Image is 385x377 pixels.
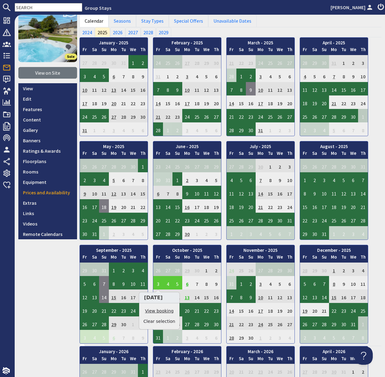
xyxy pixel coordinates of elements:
td: 30 [246,122,256,136]
td: 31 [256,122,265,136]
td: 30 [138,109,148,122]
td: 13 [109,82,119,95]
td: 25 [192,109,202,122]
th: July - 2025 [227,141,294,150]
td: 24 [163,159,173,172]
td: 3 [285,159,294,172]
td: 3 [182,122,192,136]
td: 15 [339,82,349,95]
td: 30 [211,55,221,69]
th: Fr [80,150,90,159]
td: 6 [319,69,329,82]
td: 26 [99,109,109,122]
td: 25 [163,55,173,69]
td: 13 [319,82,329,95]
a: Group Stays [85,5,111,11]
td: 15 [163,95,173,109]
a: View on Site [18,67,77,79]
td: 4 [119,122,128,136]
td: 29 [202,55,212,69]
a: Clear selection [143,318,175,325]
td: 27 [99,159,109,172]
th: Sa [236,150,246,159]
td: 3 [182,69,192,82]
td: 27 [80,55,90,69]
td: 23 [172,109,182,122]
a: 2024 [80,27,95,37]
td: 21 [119,95,128,109]
th: Th [211,46,221,55]
td: 25 [265,55,275,69]
td: 27 [109,109,119,122]
th: Su [99,46,109,55]
td: 26 [310,159,320,172]
td: 17 [358,82,368,95]
td: 23 [138,95,148,109]
td: 3 [80,69,90,82]
a: Floorplans [18,156,77,166]
td: 27 [227,159,236,172]
td: 28 [227,122,236,136]
td: 25 [265,109,275,122]
td: 31 [358,159,368,172]
td: 5 [99,69,109,82]
td: 27 [285,109,294,122]
td: 6 [211,69,221,82]
th: Tu [192,46,202,55]
th: Th [138,46,148,55]
td: 20 [109,95,119,109]
th: Sa [310,150,320,159]
td: 24 [256,109,265,122]
td: 5 [275,69,285,82]
td: 26 [275,109,285,122]
td: 28 [329,109,339,122]
td: 9 [172,82,182,95]
th: Su [319,150,329,159]
td: 26 [172,55,182,69]
th: Fr [153,150,163,159]
td: 8 [236,82,246,95]
th: May - 2025 [80,141,148,150]
td: 1 [138,159,148,172]
td: 10 [182,82,192,95]
td: 28 [300,55,310,69]
th: Su [99,150,109,159]
td: 29 [246,159,256,172]
td: 10 [80,82,90,95]
a: Stay Types [136,14,169,27]
a: 2026 [110,27,125,37]
td: 1 [128,55,138,69]
td: 26 [182,159,192,172]
td: 29 [211,159,221,172]
td: 24 [153,55,163,69]
td: 29 [310,55,320,69]
a: 2029 [156,27,171,37]
td: 31 [80,122,90,136]
td: 19 [202,95,212,109]
td: 16 [246,95,256,109]
td: 29 [236,122,246,136]
td: 1 [265,122,275,136]
td: 29 [128,109,138,122]
td: 12 [275,82,285,95]
td: 18 [90,95,99,109]
a: Seasons [109,14,136,27]
td: 4 [192,69,202,82]
td: 11 [300,82,310,95]
a: Banners [18,135,77,146]
td: 20 [211,95,221,109]
span: Sole [65,54,77,60]
td: 17 [80,95,90,109]
td: 18 [300,95,310,109]
th: We [128,46,138,55]
th: We [202,46,212,55]
iframe: Toggle Customer Support [354,346,373,365]
a: WHISPERING THATCH's icon9.3Sole [18,3,77,62]
td: 27 [319,109,329,122]
a: 2027 [125,27,141,37]
td: 25 [90,109,99,122]
td: 2 [300,122,310,136]
a: Edit [18,94,77,104]
td: 28 [109,159,119,172]
th: Sa [310,46,320,55]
